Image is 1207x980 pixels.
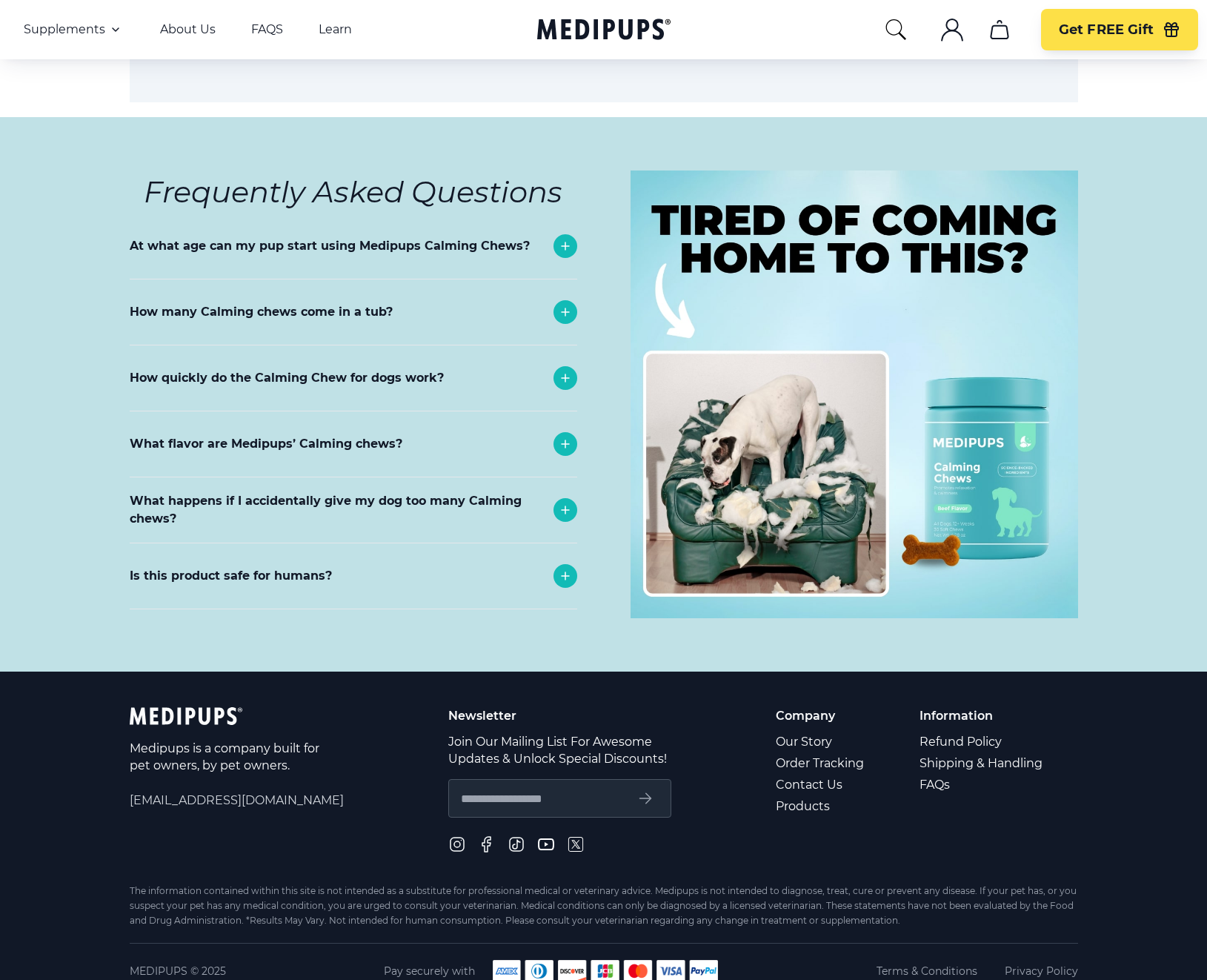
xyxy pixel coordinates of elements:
[160,22,216,37] a: About Us
[24,22,105,37] span: Supplements
[920,731,1045,752] a: Refund Policy
[130,237,530,255] p: At what age can my pup start using Medipups Calming Chews?
[920,707,1045,724] p: Information
[1059,21,1154,39] span: Get FREE Gift
[934,12,970,47] button: account
[130,345,574,392] div: Each tub contains 30 chews.
[631,170,1078,618] img: Dog paw licking solution – FAQs about our chews
[130,435,402,453] p: What flavor are Medipups’ Calming chews?
[319,22,352,37] a: Learn
[251,22,283,37] a: FAQS
[130,964,226,979] span: Medipups © 2025
[537,16,671,46] a: Medipups
[1005,964,1078,979] a: Privacy Policy
[130,170,577,213] h6: Frequently Asked Questions
[130,369,444,387] p: How quickly do the Calming Chew for dogs work?
[130,411,574,565] div: We created our Calming Chews as an helpful, fast remedy. The ingredients have a calming effect on...
[920,774,1045,795] a: FAQs
[776,731,866,752] a: Our Story
[776,707,866,724] p: Company
[982,12,1017,47] button: cart
[448,733,671,767] p: Join Our Mailing List For Awesome Updates & Unlock Special Discounts!
[776,774,866,795] a: Contact Us
[448,707,671,724] p: Newsletter
[920,752,1045,774] a: Shipping & Handling
[776,795,866,817] a: Products
[884,18,908,42] button: search
[130,609,574,674] div: All our products are intended to be consumed by dogs and are not safe for human consumption. Plea...
[776,752,866,774] a: Order Tracking
[130,792,344,809] span: [EMAIL_ADDRESS][DOMAIN_NAME]
[130,740,322,774] p: Medipups is a company built for pet owners, by pet owners.
[130,477,574,524] div: Beef Flavored: Our chews will leave your pup begging for MORE!
[24,21,124,39] button: Supplements
[130,543,574,626] div: Please see a veterinarian as soon as possible if you accidentally give too many. If you’re unsure...
[130,884,1078,928] div: The information contained within this site is not intended as a substitute for professional medic...
[877,964,977,979] a: Terms & Conditions
[130,279,574,362] div: Our calming soft chews are an amazing solution for dogs of any breed. This chew is to be given to...
[1041,9,1198,50] button: Get FREE Gift
[130,567,332,585] p: Is this product safe for humans?
[130,492,546,528] p: What happens if I accidentally give my dog too many Calming chews?
[384,964,475,979] span: Pay securely with
[130,303,393,321] p: How many Calming chews come in a tub?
